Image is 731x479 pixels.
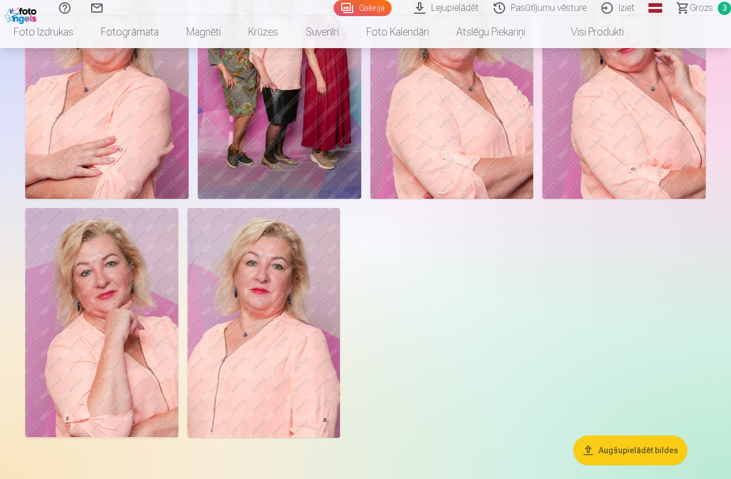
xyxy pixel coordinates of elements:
a: Foto kalendāri [353,16,443,48]
a: Visi produkti [539,16,638,48]
img: /fa1 [5,5,40,24]
a: Suvenīri [292,16,353,48]
a: Atslēgu piekariņi [443,16,539,48]
span: 3 [718,2,731,15]
a: Krūzes [234,16,292,48]
a: Magnēti [173,16,234,48]
a: Fotogrāmata [87,16,173,48]
span: Grozs [690,1,713,15]
button: Augšupielādēt bildes [573,435,687,465]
